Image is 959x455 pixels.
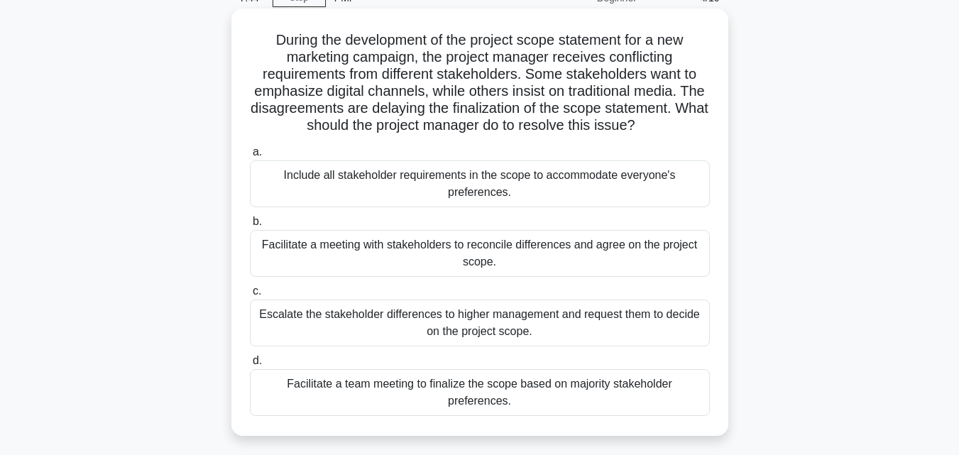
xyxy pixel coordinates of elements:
div: Facilitate a team meeting to finalize the scope based on majority stakeholder preferences. [250,369,710,416]
div: Escalate the stakeholder differences to higher management and request them to decide on the proje... [250,300,710,346]
div: Include all stakeholder requirements in the scope to accommodate everyone's preferences. [250,160,710,207]
span: a. [253,146,262,158]
span: b. [253,215,262,227]
h5: During the development of the project scope statement for a new marketing campaign, the project m... [248,31,711,135]
span: c. [253,285,261,297]
span: d. [253,354,262,366]
div: Facilitate a meeting with stakeholders to reconcile differences and agree on the project scope. [250,230,710,277]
